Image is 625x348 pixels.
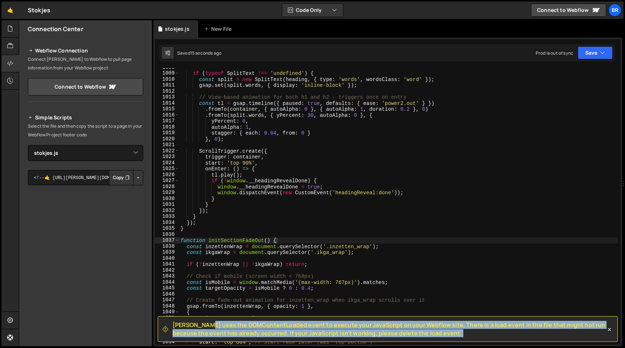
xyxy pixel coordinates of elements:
[155,76,179,82] div: 1010
[173,321,606,337] span: [PERSON_NAME] uses the DOMContentLoaded event to execute your JavaScript on your Webflow site. Th...
[28,78,143,96] a: Connect to Webflow
[155,88,179,94] div: 1012
[28,46,143,55] h2: Webflow Connection
[155,273,179,279] div: 1043
[155,267,179,273] div: 1042
[28,170,143,185] textarea: <!--🤙 [URL][PERSON_NAME][DOMAIN_NAME]> <script>document.addEventListener("DOMContentLoaded", func...
[155,172,179,178] div: 1026
[155,279,179,285] div: 1044
[28,55,143,72] p: Connect [PERSON_NAME] to Webflow to pull page information from your Webflow project
[155,136,179,142] div: 1020
[155,178,179,184] div: 1027
[155,291,179,297] div: 1046
[155,82,179,88] div: 1011
[109,170,133,185] button: Copy
[155,243,179,250] div: 1038
[155,196,179,202] div: 1030
[282,4,343,17] button: Code Only
[155,160,179,166] div: 1024
[155,166,179,172] div: 1025
[28,113,143,122] h2: Simple Scripts
[204,25,234,33] div: New File
[155,142,179,148] div: 1021
[28,122,143,139] p: Select the file and then copy the script to a page in your Webflow Project footer code.
[155,232,179,238] div: 1036
[155,154,179,160] div: 1023
[531,4,606,17] a: Connect to Webflow
[155,285,179,291] div: 1045
[155,237,179,243] div: 1037
[155,315,179,321] div: 1050
[155,208,179,214] div: 1032
[1,1,19,19] a: 🤙
[155,130,179,136] div: 1019
[155,261,179,267] div: 1041
[155,124,179,130] div: 1018
[155,255,179,262] div: 1040
[155,100,179,106] div: 1014
[155,70,179,76] div: 1009
[155,297,179,303] div: 1047
[155,118,179,124] div: 1017
[155,303,179,309] div: 1048
[155,321,179,327] div: 1051
[177,50,221,56] div: Saved
[578,46,613,59] button: Save
[155,190,179,196] div: 1029
[155,225,179,232] div: 1035
[155,148,179,154] div: 1022
[109,170,143,185] div: Button group with nested dropdown
[155,184,179,190] div: 1028
[155,213,179,220] div: 1033
[155,201,179,208] div: 1031
[190,50,221,56] div: 15 seconds ago
[155,249,179,255] div: 1039
[155,339,179,345] div: 1054
[155,94,179,100] div: 1013
[28,6,50,14] div: Stokjes
[155,333,179,339] div: 1053
[155,106,179,112] div: 1015
[165,25,190,33] div: stokjes.js
[536,50,573,56] div: Prod is out of sync
[28,267,144,332] iframe: YouTube video player
[28,197,144,262] iframe: YouTube video player
[155,220,179,226] div: 1034
[155,327,179,333] div: 1052
[155,309,179,315] div: 1049
[608,4,621,17] a: br
[155,112,179,118] div: 1016
[28,25,83,33] h2: Connection Center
